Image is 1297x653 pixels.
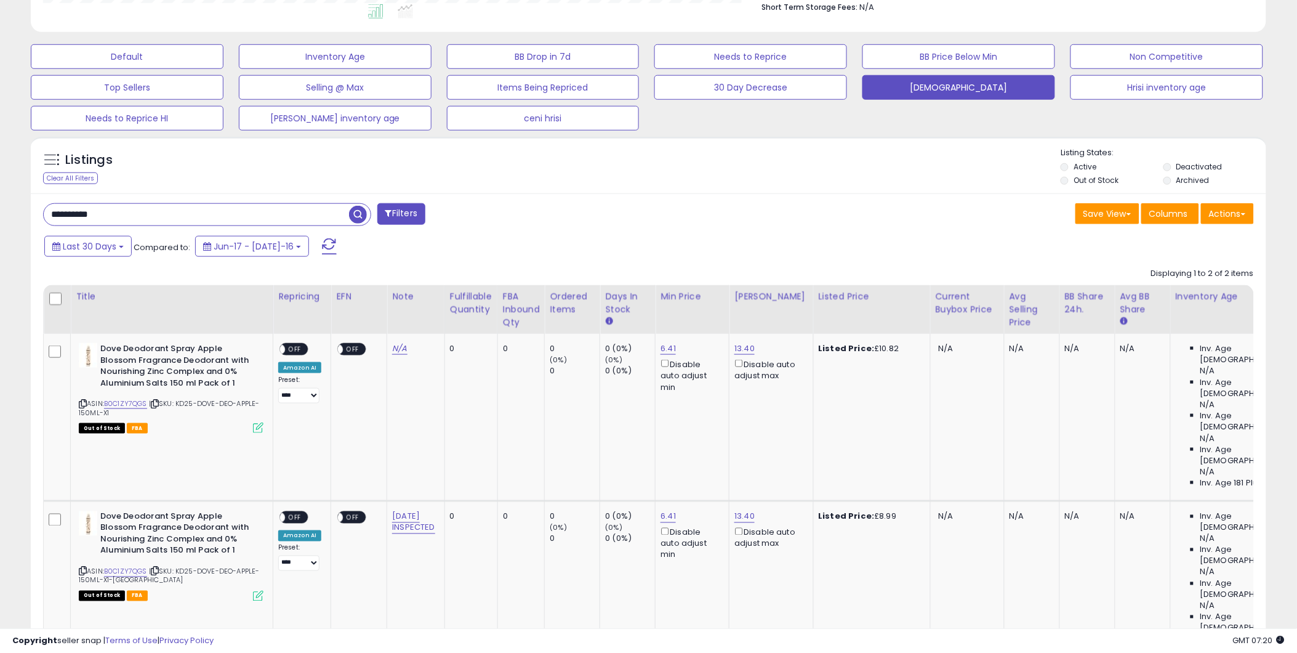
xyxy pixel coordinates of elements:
small: (0%) [550,355,567,365]
h5: Listings [65,152,113,169]
label: Active [1074,161,1096,172]
span: 2025-08-16 07:20 GMT [1233,635,1285,646]
div: Disable auto adjust max [734,525,803,550]
button: BB Price Below Min [862,44,1055,69]
span: N/A [1200,399,1215,410]
div: Listed Price [819,290,925,303]
div: 0 [503,343,536,354]
div: N/A [1010,343,1050,354]
div: N/A [1065,511,1106,522]
a: [DATE] INSPECTED [392,511,435,534]
span: N/A [1200,433,1215,444]
span: N/A [860,1,875,13]
button: Filters [377,203,425,225]
span: OFF [343,512,363,522]
button: Non Competitive [1070,44,1263,69]
div: Amazon AI [278,362,321,373]
a: 13.40 [734,343,755,355]
span: | SKU: KD25-DOVE-DEO-APPLE-150ML-X1 [79,399,260,417]
div: Fulfillable Quantity [450,290,492,316]
label: Out of Stock [1074,175,1118,185]
div: 0 [550,533,600,545]
div: 0 [503,511,536,522]
div: N/A [1065,343,1106,354]
button: Inventory Age [239,44,432,69]
div: 0 [550,343,600,354]
div: EFN [336,290,382,303]
button: Default [31,44,223,69]
div: 0 (0%) [605,511,655,522]
span: N/A [1200,365,1215,376]
span: N/A [1200,601,1215,612]
a: 6.41 [661,511,676,523]
button: Top Sellers [31,75,223,100]
div: Preset: [278,544,321,572]
span: Last 30 Days [63,240,116,253]
button: Jun-17 - [DATE]-16 [195,236,309,257]
a: 13.40 [734,511,755,523]
div: Ordered Items [550,290,595,316]
div: Amazon AI [278,530,321,541]
a: Terms of Use [105,635,158,646]
button: Last 30 Days [44,236,132,257]
div: Title [76,290,268,303]
div: ASIN: [79,343,263,432]
div: 0 (0%) [605,343,655,354]
button: Selling @ Max [239,75,432,100]
button: Items Being Repriced [447,75,640,100]
img: 31OVGzHihzL._SL40_.jpg [79,343,97,368]
span: N/A [1200,466,1215,477]
div: N/A [1120,343,1161,354]
div: Displaying 1 to 2 of 2 items [1151,268,1254,280]
div: [PERSON_NAME] [734,290,808,303]
a: Privacy Policy [159,635,214,646]
button: Columns [1141,203,1199,224]
div: 0 (0%) [605,365,655,376]
p: Listing States: [1061,147,1266,159]
div: Disable auto adjust min [661,525,720,561]
b: Listed Price: [819,343,875,354]
a: B0C1ZY7QGS [104,567,147,577]
small: (0%) [550,523,567,533]
small: Avg BB Share. [1120,316,1128,327]
div: ASIN: [79,511,263,600]
button: Hrisi inventory age [1070,75,1263,100]
img: 31OVGzHihzL._SL40_.jpg [79,511,97,536]
small: Days In Stock. [605,316,612,327]
div: BB Share 24h. [1065,290,1110,316]
b: Dove Deodorant Spray Apple Blossom Fragrance Deodorant with Nourishing Zinc Complex and 0% Alumin... [100,511,250,560]
div: Note [392,290,439,303]
div: Disable auto adjust min [661,357,720,393]
div: Preset: [278,376,321,404]
div: 0 [550,511,600,522]
span: N/A [939,343,954,354]
button: [DEMOGRAPHIC_DATA] [862,75,1055,100]
div: Repricing [278,290,326,303]
button: Actions [1201,203,1254,224]
span: OFF [285,344,305,355]
a: 6.41 [661,343,676,355]
small: (0%) [605,355,622,365]
div: 0 [450,511,488,522]
div: 0 (0%) [605,533,655,545]
span: FBA [127,423,148,434]
div: £10.82 [819,343,921,354]
div: Min Price [661,290,724,303]
button: 30 Day Decrease [654,75,847,100]
small: (0%) [605,523,622,533]
label: Deactivated [1176,161,1223,172]
div: Days In Stock [605,290,650,316]
span: Jun-17 - [DATE]-16 [214,240,294,253]
span: Columns [1149,208,1188,220]
span: OFF [285,512,305,522]
button: [PERSON_NAME] inventory age [239,106,432,131]
button: Save View [1075,203,1139,224]
div: Clear All Filters [43,172,98,184]
span: | SKU: KD25-DOVE-DEO-APPLE-150ML-X1-[GEOGRAPHIC_DATA] [79,567,260,585]
strong: Copyright [12,635,57,646]
div: N/A [1010,511,1050,522]
a: B0C1ZY7QGS [104,399,147,409]
div: Disable auto adjust max [734,357,803,381]
div: 0 [550,365,600,376]
span: N/A [1200,567,1215,578]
